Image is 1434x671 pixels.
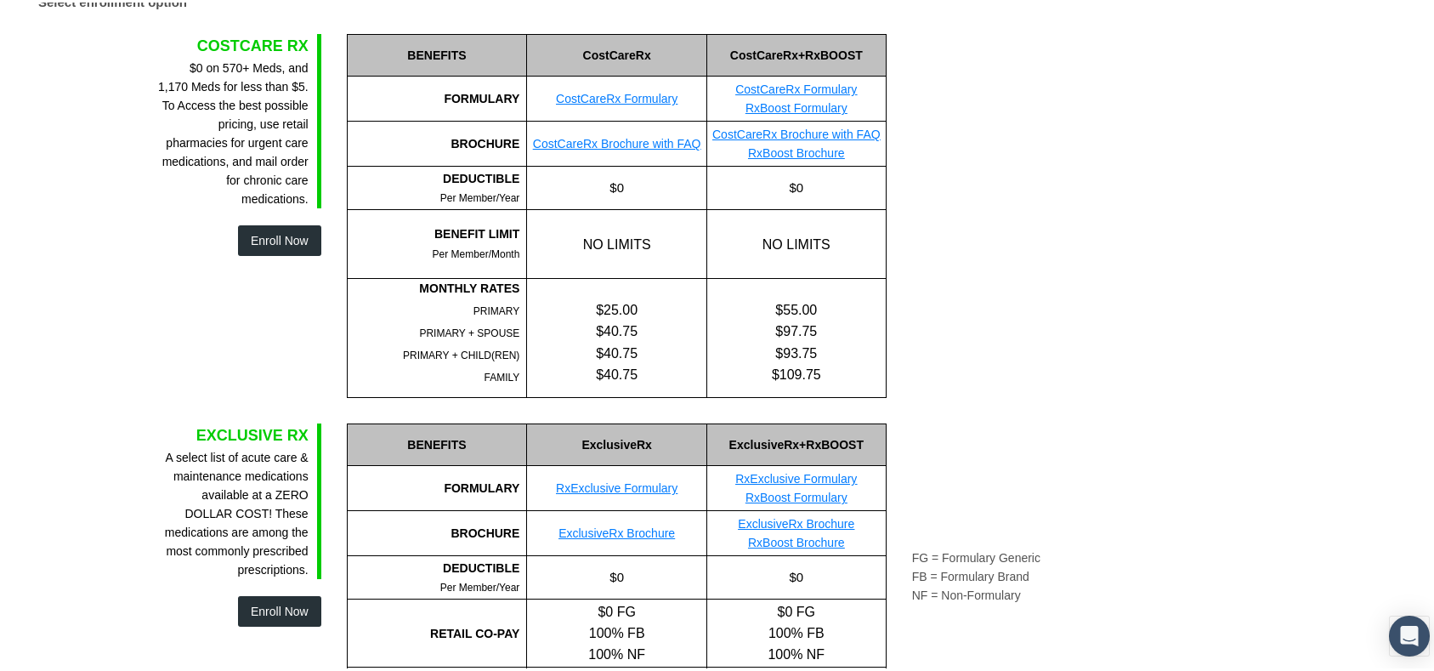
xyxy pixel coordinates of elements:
[348,556,520,575] div: DEDUCTIBLE
[706,31,886,74] div: CostCareRx+RxBOOST
[347,74,527,119] div: FORMULARY
[347,463,527,509] div: FORMULARY
[158,446,309,577] div: A select list of acute care & maintenance medications available at a ZERO DOLLAR COST! These medi...
[348,222,520,241] div: BENEFIT LIMIT
[527,297,706,318] div: $25.00
[706,421,886,463] div: ExclusiveRx+RxBOOST
[158,56,309,206] div: $0 on 570+ Meds, and 1,170 Meds for less than $5. To Access the best possible pricing, use retail...
[527,599,706,620] div: $0 FG
[526,31,706,74] div: CostCareRx
[485,369,520,381] span: FAMILY
[348,167,520,185] div: DEDUCTIBLE
[745,488,847,502] a: RxBoost Formulary
[526,208,706,276] div: NO LIMITS
[440,579,520,591] span: Per Member/Year
[707,340,886,361] div: $93.75
[527,620,706,641] div: 100% FB
[526,164,706,207] div: $0
[158,31,309,55] div: COSTCARE RX
[738,515,854,528] a: ExclusiveRx Brochure
[238,594,321,624] button: Enroll Now
[556,479,677,492] a: RxExclusive Formulary
[707,620,886,641] div: 100% FB
[527,340,706,361] div: $40.75
[745,99,847,112] a: RxBoost Formulary
[527,318,706,339] div: $40.75
[1389,613,1430,654] div: Open Intercom Messenger
[347,119,527,164] div: BROCHURE
[238,223,321,253] button: Enroll Now
[347,421,527,463] div: BENEFITS
[473,303,519,315] span: PRIMARY
[735,469,857,483] a: RxExclusive Formulary
[912,567,1029,581] span: FB = Formulary Brand
[707,361,886,383] div: $109.75
[748,144,845,157] a: RxBoost Brochure
[348,276,520,295] div: MONTHLY RATES
[348,622,520,640] div: RETAIL CO-PAY
[526,421,706,463] div: ExclusiveRx
[558,524,675,537] a: ExclusiveRx Brochure
[347,509,527,554] div: BROCHURE
[527,361,706,383] div: $40.75
[526,554,706,596] div: $0
[556,89,677,103] a: CostCareRx Formulary
[347,31,527,74] div: BENEFITS
[735,80,857,94] a: CostCareRx Formulary
[527,641,706,662] div: 100% NF
[707,641,886,662] div: 100% NF
[440,190,520,202] span: Per Member/Year
[912,586,1021,600] span: NF = Non-Formulary
[707,599,886,620] div: $0 FG
[748,533,845,547] a: RxBoost Brochure
[419,325,519,337] span: PRIMARY + SPOUSE
[712,125,881,139] a: CostCareRx Brochure with FAQ
[433,246,520,258] span: Per Member/Month
[912,549,1040,562] span: FG = Formulary Generic
[706,164,886,207] div: $0
[158,421,309,445] div: EXCLUSIVE RX
[707,297,886,318] div: $55.00
[533,134,701,148] a: CostCareRx Brochure with FAQ
[706,208,886,276] div: NO LIMITS
[403,347,519,359] span: PRIMARY + CHILD(REN)
[707,318,886,339] div: $97.75
[706,554,886,596] div: $0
